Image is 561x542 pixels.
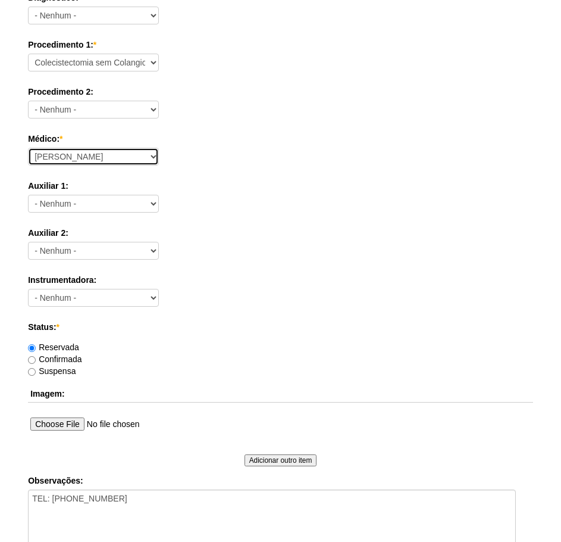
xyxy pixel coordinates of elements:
span: Este campo é obrigatório. [59,134,62,144]
span: Este campo é obrigatório. [93,40,96,49]
label: Auxiliar 2: [28,227,533,239]
input: Reservada [28,344,36,352]
label: Auxiliar 1: [28,180,533,192]
label: Procedimento 2: [28,86,533,98]
span: Este campo é obrigatório. [57,322,59,332]
label: Procedimento 1: [28,39,533,51]
input: Suspensa [28,368,36,376]
th: Imagem: [28,385,533,403]
label: Reservada [28,342,79,352]
input: Adicionar outro item [245,454,317,466]
label: Observações: [28,475,533,487]
label: Médico: [28,133,533,145]
input: Confirmada [28,356,36,364]
label: Suspensa [28,366,76,376]
label: Status: [28,321,533,333]
label: Instrumentadora: [28,274,533,286]
label: Confirmada [28,354,82,364]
